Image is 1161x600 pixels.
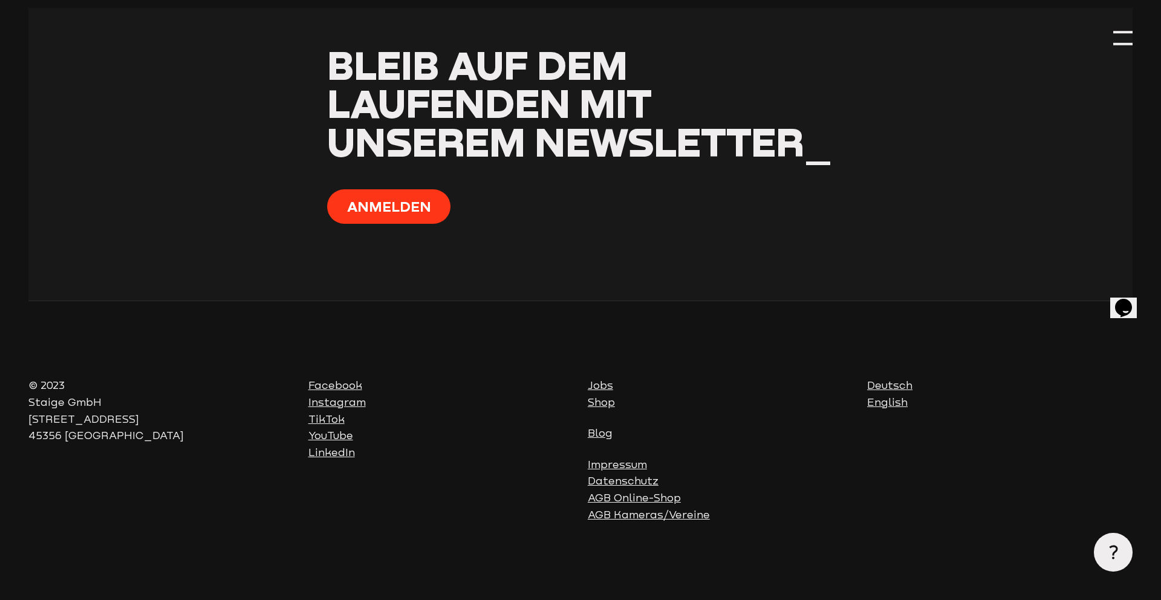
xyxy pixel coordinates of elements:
a: Instagram [308,396,366,408]
a: Jobs [588,379,613,391]
a: AGB Kameras/Vereine [588,509,710,521]
a: Blog [588,427,613,439]
a: Impressum [588,458,647,471]
a: Datenschutz [588,475,659,487]
button: Anmelden [327,189,450,224]
a: English [867,396,908,408]
span: Newsletter_ [535,118,832,165]
a: LinkedIn [308,446,355,458]
a: Facebook [308,379,362,391]
a: Deutsch [867,379,912,391]
iframe: chat widget [1110,282,1149,318]
a: YouTube [308,429,353,442]
a: AGB Online-Shop [588,492,681,504]
a: Shop [588,396,615,408]
a: TikTok [308,413,345,425]
p: © 2023 Staige GmbH [STREET_ADDRESS] 45356 [GEOGRAPHIC_DATA] [28,377,294,445]
span: Bleib auf dem Laufenden mit unserem [327,41,652,165]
